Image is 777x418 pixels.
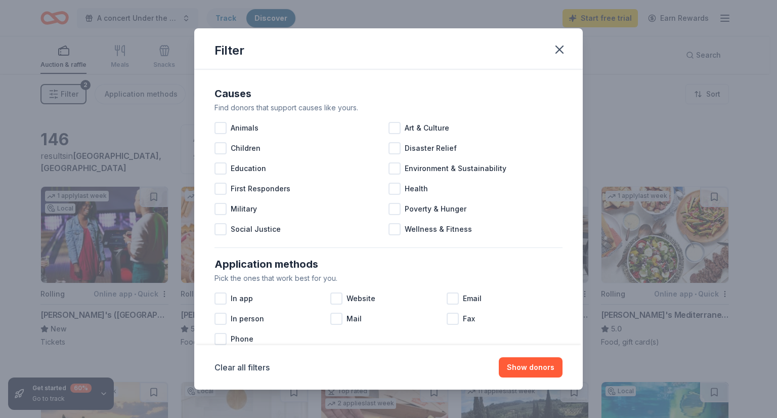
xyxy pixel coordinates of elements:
[347,313,362,325] span: Mail
[214,43,244,59] div: Filter
[405,203,466,215] span: Poverty & Hunger
[214,361,270,373] button: Clear all filters
[231,122,258,134] span: Animals
[405,183,428,195] span: Health
[214,86,563,102] div: Causes
[214,256,563,272] div: Application methods
[231,292,253,305] span: In app
[405,122,449,134] span: Art & Culture
[231,203,257,215] span: Military
[347,292,375,305] span: Website
[231,223,281,235] span: Social Justice
[231,313,264,325] span: In person
[231,142,261,154] span: Children
[231,162,266,175] span: Education
[405,223,472,235] span: Wellness & Fitness
[499,357,563,378] button: Show donors
[214,102,563,114] div: Find donors that support causes like yours.
[405,142,457,154] span: Disaster Relief
[463,313,475,325] span: Fax
[463,292,482,305] span: Email
[214,272,563,284] div: Pick the ones that work best for you.
[405,162,506,175] span: Environment & Sustainability
[231,183,290,195] span: First Responders
[231,333,253,345] span: Phone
